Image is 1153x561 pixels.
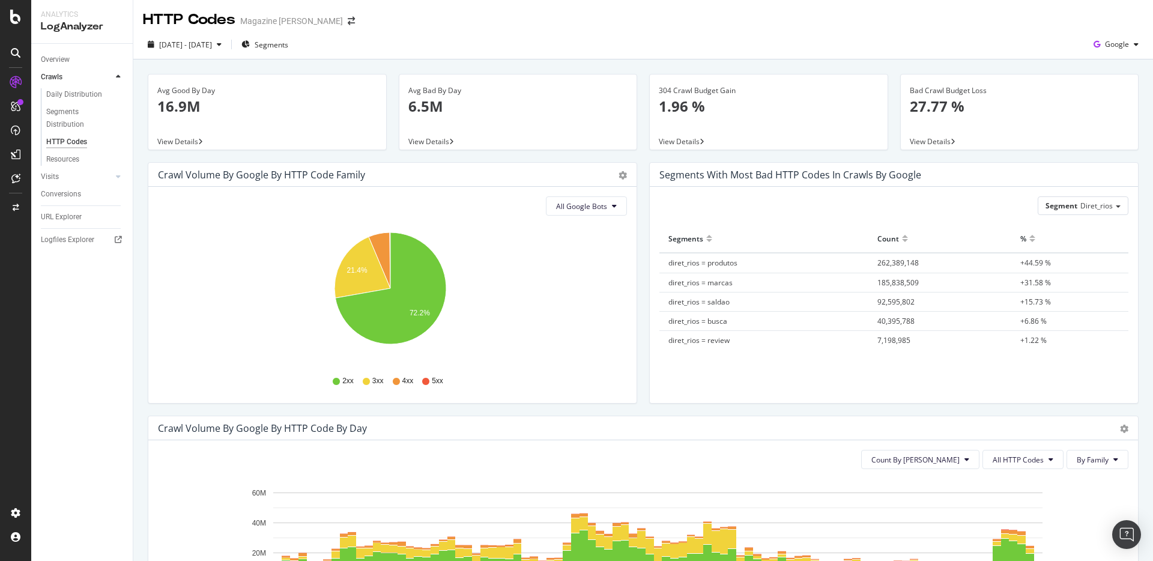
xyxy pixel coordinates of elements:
[237,35,293,54] button: Segments
[157,85,377,96] div: Avg Good By Day
[1112,520,1141,549] div: Open Intercom Messenger
[372,376,384,386] span: 3xx
[1020,316,1047,326] span: +6.86 %
[46,106,113,131] div: Segments Distribution
[619,171,627,180] div: gear
[348,17,355,25] div: arrow-right-arrow-left
[877,335,910,345] span: 7,198,985
[41,188,124,201] a: Conversions
[41,171,59,183] div: Visits
[668,229,703,248] div: Segments
[143,35,226,54] button: [DATE] - [DATE]
[1020,335,1047,345] span: +1.22 %
[556,201,607,211] span: All Google Bots
[46,136,124,148] a: HTTP Codes
[252,519,266,527] text: 40M
[41,20,123,34] div: LogAnalyzer
[41,10,123,20] div: Analytics
[1046,201,1077,211] span: Segment
[861,450,979,469] button: Count By [PERSON_NAME]
[46,106,124,131] a: Segments Distribution
[1020,297,1051,307] span: +15.73 %
[41,53,70,66] div: Overview
[1077,455,1109,465] span: By Family
[252,549,266,557] text: 20M
[41,234,124,246] a: Logfiles Explorer
[158,422,367,434] div: Crawl Volume by google by HTTP Code by Day
[255,40,288,50] span: Segments
[408,85,628,96] div: Avg Bad By Day
[546,196,627,216] button: All Google Bots
[158,169,365,181] div: Crawl Volume by google by HTTP Code Family
[982,450,1064,469] button: All HTTP Codes
[1020,258,1051,268] span: +44.59 %
[41,71,62,83] div: Crawls
[668,316,727,326] span: diret_rios = busca
[877,229,899,248] div: Count
[668,297,730,307] span: diret_rios = saldao
[659,96,879,117] p: 1.96 %
[410,309,430,318] text: 72.2%
[877,297,915,307] span: 92,595,802
[41,211,124,223] a: URL Explorer
[46,153,124,166] a: Resources
[46,88,102,101] div: Daily Distribution
[993,455,1044,465] span: All HTTP Codes
[668,335,730,345] span: diret_rios = review
[402,376,414,386] span: 4xx
[41,211,82,223] div: URL Explorer
[1089,35,1143,54] button: Google
[910,96,1130,117] p: 27.77 %
[877,316,915,326] span: 40,395,788
[46,88,124,101] a: Daily Distribution
[41,53,124,66] a: Overview
[41,188,81,201] div: Conversions
[659,136,700,147] span: View Details
[1080,201,1113,211] span: Diret_rios
[158,225,623,365] svg: A chart.
[41,171,112,183] a: Visits
[41,71,112,83] a: Crawls
[1105,39,1129,49] span: Google
[659,169,921,181] div: Segments with most bad HTTP codes in Crawls by google
[877,258,919,268] span: 262,389,148
[1020,229,1026,248] div: %
[252,489,266,497] text: 60M
[159,40,212,50] span: [DATE] - [DATE]
[143,10,235,30] div: HTTP Codes
[910,136,951,147] span: View Details
[46,136,87,148] div: HTTP Codes
[910,85,1130,96] div: Bad Crawl Budget Loss
[668,258,737,268] span: diret_rios = produtos
[668,277,733,288] span: diret_rios = marcas
[157,96,377,117] p: 16.9M
[1020,277,1051,288] span: +31.58 %
[240,15,343,27] div: Magazine [PERSON_NAME]
[1120,425,1128,433] div: gear
[871,455,960,465] span: Count By Day
[347,266,368,274] text: 21.4%
[157,136,198,147] span: View Details
[46,153,79,166] div: Resources
[408,136,449,147] span: View Details
[408,96,628,117] p: 6.5M
[41,234,94,246] div: Logfiles Explorer
[659,85,879,96] div: 304 Crawl Budget Gain
[1067,450,1128,469] button: By Family
[877,277,919,288] span: 185,838,509
[432,376,443,386] span: 5xx
[342,376,354,386] span: 2xx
